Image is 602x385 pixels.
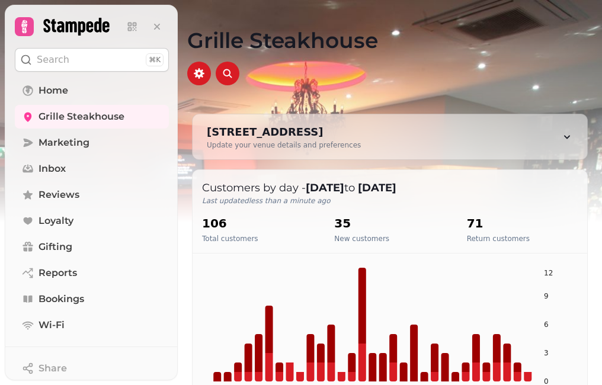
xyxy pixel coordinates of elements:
span: Loyalty [39,214,73,228]
span: Bookings [39,292,84,306]
a: Home [15,79,169,102]
a: Reports [15,261,169,285]
tspan: 12 [544,269,553,277]
p: Return customers [467,234,530,243]
a: Grille Steakhouse [15,105,169,129]
button: Share [15,357,169,380]
span: Home [39,84,68,98]
a: Inbox [15,157,169,181]
strong: [DATE] [358,181,396,194]
a: Reviews [15,183,169,207]
span: Grille Steakhouse [39,110,124,124]
a: Wi-Fi [15,313,169,337]
div: [STREET_ADDRESS] [207,124,361,140]
a: Loyalty [15,209,169,233]
tspan: 9 [544,292,549,300]
span: Share [39,361,67,376]
h2: 106 [202,215,258,232]
span: Reviews [39,188,79,202]
span: Wi-Fi [39,318,65,332]
tspan: 3 [544,349,549,357]
a: Bookings [15,287,169,311]
p: Customers by day - to [202,179,578,196]
span: Gifting [39,240,72,254]
div: Update your venue details and preferences [207,140,361,150]
span: Inbox [39,162,66,176]
p: Last updated less than a minute ago [202,196,578,206]
p: New customers [334,234,389,243]
h2: 35 [334,215,389,232]
button: Search⌘K [15,48,169,72]
p: Total customers [202,234,258,243]
span: Marketing [39,136,89,150]
div: ⌘K [146,53,164,66]
h2: 71 [467,215,530,232]
a: Gifting [15,235,169,259]
a: Marketing [15,131,169,155]
span: Reports [39,266,77,280]
strong: [DATE] [306,181,344,194]
tspan: 6 [544,320,549,329]
p: Search [37,53,69,67]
